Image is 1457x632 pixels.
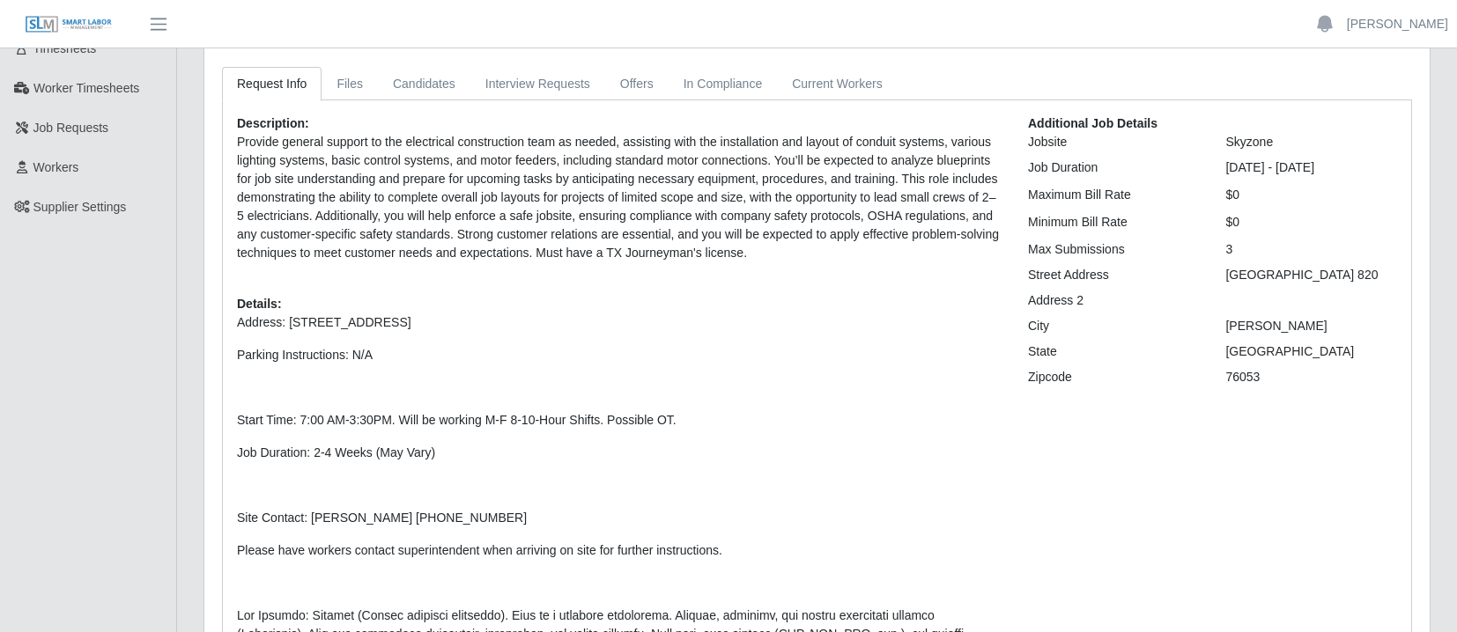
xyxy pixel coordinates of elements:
[1015,342,1213,361] div: State
[470,67,605,101] a: Interview Requests
[1015,240,1213,259] div: Max Submissions
[1213,213,1411,231] div: $0
[237,509,1002,527] p: Site Contact: [PERSON_NAME] [PHONE_NUMBER]
[237,313,1002,332] p: Address: [STREET_ADDRESS]
[605,67,669,101] a: Offers
[1015,213,1213,231] div: Minimum Bill Rate
[1015,266,1213,284] div: Street Address
[1213,158,1411,177] div: [DATE] - [DATE]
[1213,317,1411,335] div: [PERSON_NAME]
[378,67,470,101] a: Candidates
[33,121,109,135] span: Job Requests
[222,67,322,101] a: Request Info
[1015,368,1213,386] div: Zipcode
[237,297,282,311] b: Details:
[1213,133,1411,151] div: Skyzone
[777,67,897,101] a: Current Workers
[322,67,378,101] a: Files
[1015,291,1213,310] div: Address 2
[1015,186,1213,204] div: Maximum Bill Rate
[1213,266,1411,284] div: [GEOGRAPHIC_DATA] 820
[237,133,1002,262] p: Provide general support to the electrical construction team as needed, assisting with the install...
[1213,186,1411,204] div: $0
[1028,116,1157,130] b: Additional Job Details
[669,67,778,101] a: In Compliance
[237,411,1002,430] p: Start Time: 7:00 AM-3:30PM. Will be working M-F 8-10-Hour Shifts. Possible OT.
[1347,15,1448,33] a: [PERSON_NAME]
[237,346,1002,364] p: Parking Instructions: N/A
[33,81,139,95] span: Worker Timesheets
[25,15,113,34] img: SLM Logo
[1213,240,1411,259] div: 3
[237,444,1002,462] p: Job Duration: 2-4 Weeks (May Vary)
[1015,133,1213,151] div: Jobsite
[33,200,127,214] span: Supplier Settings
[237,541,1002,560] p: Please have workers contact superintendent when arriving on site for further instructions.
[1213,342,1411,361] div: [GEOGRAPHIC_DATA]
[237,116,309,130] b: Description:
[1213,368,1411,386] div: 76053
[1015,317,1213,335] div: City
[33,41,97,55] span: Timesheets
[1015,158,1213,177] div: Job Duration
[33,160,79,174] span: Workers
